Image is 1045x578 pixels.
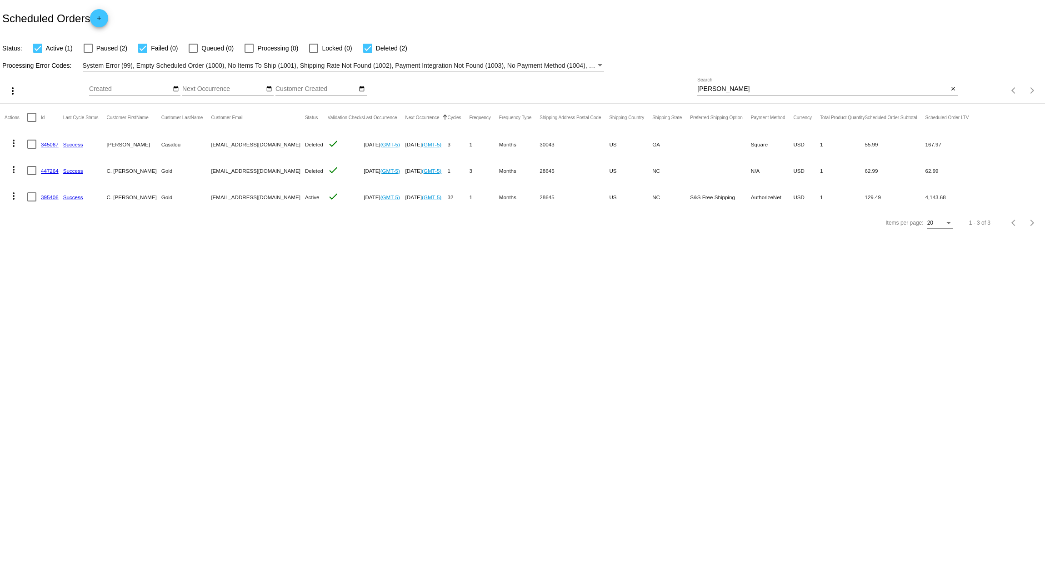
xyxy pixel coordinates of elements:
mat-cell: [DATE] [364,157,405,184]
span: Queued (0) [201,43,234,54]
mat-cell: Square [751,131,794,157]
a: 345067 [41,141,59,147]
button: Change sorting for Subtotal [865,115,917,120]
mat-cell: Months [499,131,540,157]
mat-cell: Months [499,184,540,210]
span: Locked (0) [322,43,352,54]
mat-cell: US [609,131,652,157]
button: Change sorting for ShippingState [652,115,682,120]
a: (GMT-5) [380,141,400,147]
button: Clear [949,85,958,94]
mat-cell: GA [652,131,690,157]
mat-cell: 129.49 [865,184,925,210]
button: Change sorting for Id [41,115,45,120]
mat-cell: S&S Free Shipping [690,184,751,210]
input: Next Occurrence [182,85,264,93]
span: Active (1) [46,43,73,54]
input: Search [697,85,949,93]
span: 20 [927,220,933,226]
span: Paused (2) [96,43,127,54]
mat-header-cell: Actions [5,104,27,131]
mat-icon: add [94,15,105,26]
button: Change sorting for PaymentMethod.Type [751,115,785,120]
mat-cell: 62.99 [925,157,977,184]
mat-select: Filter by Processing Error Codes [83,60,604,71]
a: (GMT-5) [422,194,441,200]
mat-cell: Gold [161,184,211,210]
mat-cell: US [609,184,652,210]
button: Change sorting for Status [305,115,318,120]
mat-cell: 1 [820,131,865,157]
mat-cell: 1 [820,157,865,184]
a: (GMT-5) [380,168,400,174]
button: Next page [1023,81,1041,100]
a: 395406 [41,194,59,200]
span: Processing (0) [257,43,298,54]
mat-icon: date_range [266,85,272,93]
mat-cell: [DATE] [364,184,405,210]
span: Deleted [305,141,323,147]
span: Active [305,194,320,200]
a: (GMT-5) [380,194,400,200]
a: 447264 [41,168,59,174]
a: Success [63,141,83,147]
div: Items per page: [885,220,923,226]
input: Created [89,85,171,93]
button: Change sorting for Cycles [448,115,461,120]
button: Change sorting for LifetimeValue [925,115,969,120]
mat-cell: 32 [448,184,470,210]
mat-cell: C. [PERSON_NAME] [107,184,161,210]
mat-select: Items per page: [927,220,953,226]
button: Change sorting for LastProcessingCycleId [63,115,99,120]
mat-cell: [DATE] [405,157,448,184]
button: Previous page [1005,81,1023,100]
mat-cell: NC [652,157,690,184]
mat-icon: check [328,165,339,176]
mat-cell: 3 [470,157,499,184]
mat-cell: 30043 [540,131,609,157]
mat-icon: more_vert [7,85,18,96]
mat-cell: 1 [820,184,865,210]
button: Change sorting for Frequency [470,115,491,120]
mat-cell: Months [499,157,540,184]
mat-cell: [DATE] [405,184,448,210]
button: Change sorting for NextOccurrenceUtc [405,115,440,120]
mat-cell: AuthorizeNet [751,184,794,210]
a: (GMT-5) [422,168,441,174]
mat-cell: USD [793,157,820,184]
mat-cell: [EMAIL_ADDRESS][DOMAIN_NAME] [211,157,305,184]
mat-cell: [EMAIL_ADDRESS][DOMAIN_NAME] [211,184,305,210]
mat-cell: 28645 [540,184,609,210]
button: Change sorting for CustomerEmail [211,115,243,120]
button: Change sorting for ShippingPostcode [540,115,601,120]
button: Previous page [1005,214,1023,232]
input: Customer Created [275,85,357,93]
mat-cell: USD [793,131,820,157]
mat-icon: check [328,138,339,149]
mat-cell: 4,143.68 [925,184,977,210]
mat-cell: [DATE] [405,131,448,157]
mat-cell: Casalou [161,131,211,157]
mat-cell: 55.99 [865,131,925,157]
mat-cell: 1 [448,157,470,184]
span: Deleted [305,168,323,174]
mat-cell: 62.99 [865,157,925,184]
mat-cell: [EMAIL_ADDRESS][DOMAIN_NAME] [211,131,305,157]
mat-cell: [PERSON_NAME] [107,131,161,157]
mat-icon: more_vert [8,138,19,149]
mat-cell: 1 [470,131,499,157]
h2: Scheduled Orders [2,9,108,27]
mat-icon: more_vert [8,191,19,201]
mat-cell: 1 [470,184,499,210]
mat-cell: Gold [161,157,211,184]
a: Success [63,168,83,174]
mat-cell: 167.97 [925,131,977,157]
mat-cell: N/A [751,157,794,184]
mat-cell: [DATE] [364,131,405,157]
span: Processing Error Codes: [2,62,72,69]
mat-icon: date_range [173,85,179,93]
a: (GMT-5) [422,141,441,147]
button: Change sorting for LastOccurrenceUtc [364,115,397,120]
mat-cell: C. [PERSON_NAME] [107,157,161,184]
mat-icon: more_vert [8,164,19,175]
